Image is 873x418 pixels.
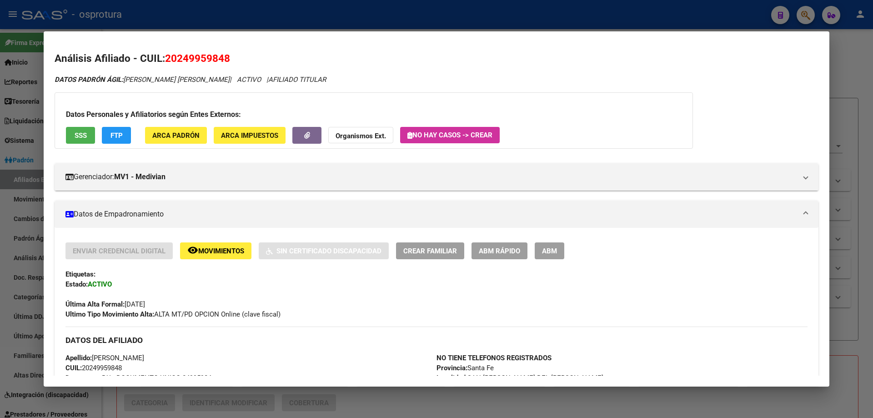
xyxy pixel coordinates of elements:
[73,247,166,255] span: Enviar Credencial Digital
[102,127,131,144] button: FTP
[436,364,494,372] span: Santa Fe
[407,131,492,139] span: No hay casos -> Crear
[842,387,864,409] iframe: Intercom live chat
[180,242,251,259] button: Movimientos
[472,242,527,259] button: ABM Rápido
[65,242,173,259] button: Enviar Credencial Digital
[214,127,286,144] button: ARCA Impuestos
[65,171,797,182] mat-panel-title: Gerenciador:
[65,364,82,372] strong: CUIL:
[65,270,95,278] strong: Etiquetas:
[66,109,682,120] h3: Datos Personales y Afiliatorios según Entes Externos:
[65,335,808,345] h3: DATOS DEL AFILIADO
[436,374,467,382] strong: Localidad:
[400,127,500,143] button: No hay casos -> Crear
[65,280,88,288] strong: Estado:
[259,242,389,259] button: Sin Certificado Discapacidad
[165,52,230,64] span: 20249959848
[152,131,200,140] span: ARCA Padrón
[110,131,123,140] span: FTP
[55,76,123,84] strong: DATOS PADRÓN ÁGIL:
[542,247,557,255] span: ABM
[268,76,326,84] span: AFILIADO TITULAR
[88,280,112,288] strong: ACTIVO
[436,374,603,382] span: SAN [PERSON_NAME] DEL [PERSON_NAME]
[65,354,144,362] span: [PERSON_NAME]
[114,171,166,182] strong: MV1 - Medivian
[65,310,281,318] span: ALTA MT/PD OPCION Online (clave fiscal)
[535,242,564,259] button: ABM
[65,310,154,318] strong: Ultimo Tipo Movimiento Alta:
[55,201,818,228] mat-expansion-panel-header: Datos de Empadronamiento
[187,245,198,256] mat-icon: remove_red_eye
[65,300,145,308] span: [DATE]
[396,242,464,259] button: Crear Familiar
[55,76,326,84] i: | ACTIVO |
[328,127,393,144] button: Organismos Ext.
[221,131,278,140] span: ARCA Impuestos
[276,247,381,255] span: Sin Certificado Discapacidad
[436,364,467,372] strong: Provincia:
[75,131,87,140] span: SSS
[436,354,552,362] strong: NO TIENE TELEFONOS REGISTRADOS
[403,247,457,255] span: Crear Familiar
[198,247,244,255] span: Movimientos
[336,132,386,140] strong: Organismos Ext.
[65,300,125,308] strong: Última Alta Formal:
[479,247,520,255] span: ABM Rápido
[65,374,211,382] span: DU - DOCUMENTO UNICO 24995984
[65,209,797,220] mat-panel-title: Datos de Empadronamiento
[65,354,92,362] strong: Apellido:
[55,76,230,84] span: [PERSON_NAME] [PERSON_NAME]
[55,51,818,66] h2: Análisis Afiliado - CUIL:
[55,163,818,191] mat-expansion-panel-header: Gerenciador:MV1 - Medivian
[145,127,207,144] button: ARCA Padrón
[65,374,102,382] strong: Documento:
[65,364,122,372] span: 20249959848
[66,127,95,144] button: SSS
